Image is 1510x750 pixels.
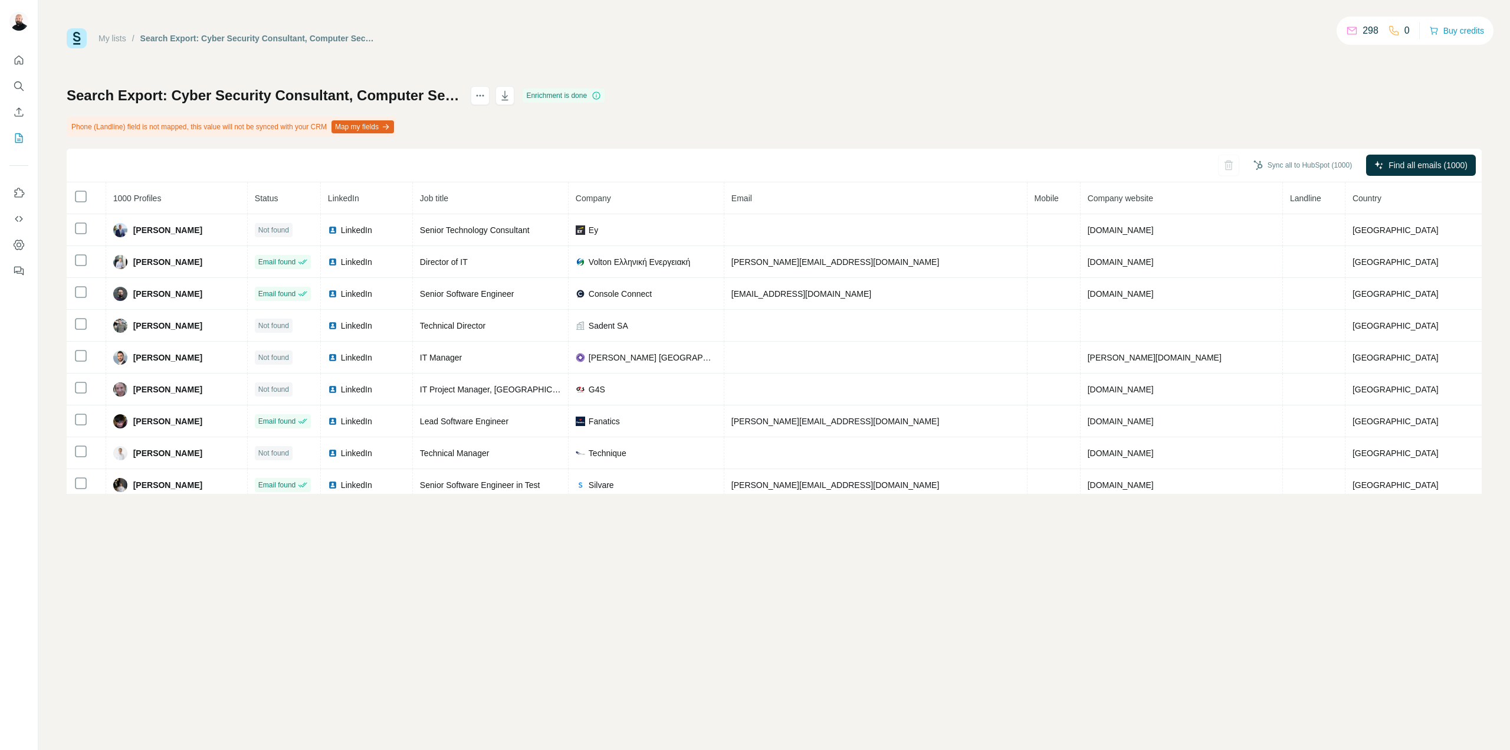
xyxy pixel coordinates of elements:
[328,225,337,235] img: LinkedIn logo
[99,34,126,43] a: My lists
[328,385,337,394] img: LinkedIn logo
[328,194,359,203] span: LinkedIn
[113,414,127,428] img: Avatar
[328,480,337,490] img: LinkedIn logo
[341,256,372,268] span: LinkedIn
[589,447,626,459] span: Technique
[9,76,28,97] button: Search
[258,416,296,427] span: Email found
[341,384,372,395] span: LinkedIn
[67,117,396,137] div: Phone (Landline) field is not mapped, this value will not be synced with your CRM
[1088,289,1154,299] span: [DOMAIN_NAME]
[255,194,278,203] span: Status
[1088,385,1154,394] span: [DOMAIN_NAME]
[9,260,28,281] button: Feedback
[731,194,752,203] span: Email
[731,417,939,426] span: [PERSON_NAME][EMAIL_ADDRESS][DOMAIN_NAME]
[258,384,289,395] span: Not found
[328,448,337,458] img: LinkedIn logo
[731,289,871,299] span: [EMAIL_ADDRESS][DOMAIN_NAME]
[113,255,127,269] img: Avatar
[133,224,202,236] span: [PERSON_NAME]
[731,480,939,490] span: [PERSON_NAME][EMAIL_ADDRESS][DOMAIN_NAME]
[420,194,448,203] span: Job title
[420,448,490,458] span: Technical Manager
[258,289,296,299] span: Email found
[67,28,87,48] img: Surfe Logo
[589,352,717,363] span: [PERSON_NAME] [GEOGRAPHIC_DATA]
[1353,194,1381,203] span: Country
[258,225,289,235] span: Not found
[420,353,462,362] span: IT Manager
[1353,385,1439,394] span: [GEOGRAPHIC_DATA]
[133,479,202,491] span: [PERSON_NAME]
[1353,417,1439,426] span: [GEOGRAPHIC_DATA]
[589,288,652,300] span: Console Connect
[328,417,337,426] img: LinkedIn logo
[1363,24,1378,38] p: 298
[471,86,490,105] button: actions
[133,288,202,300] span: [PERSON_NAME]
[523,89,605,103] div: Enrichment is done
[113,382,127,397] img: Avatar
[258,352,289,363] span: Not found
[576,194,611,203] span: Company
[1353,448,1439,458] span: [GEOGRAPHIC_DATA]
[1035,194,1059,203] span: Mobile
[341,479,372,491] span: LinkedIn
[258,257,296,267] span: Email found
[328,289,337,299] img: LinkedIn logo
[420,289,514,299] span: Senior Software Engineer
[589,415,620,427] span: Fanatics
[113,351,127,365] img: Avatar
[9,50,28,71] button: Quick start
[576,448,585,458] img: company-logo
[589,320,628,332] span: Sadent SA
[133,415,202,427] span: [PERSON_NAME]
[1353,353,1439,362] span: [GEOGRAPHIC_DATA]
[1366,155,1476,176] button: Find all emails (1000)
[9,234,28,256] button: Dashboard
[113,287,127,301] img: Avatar
[420,225,530,235] span: Senior Technology Consultant
[576,289,585,299] img: company-logo
[420,417,508,426] span: Lead Software Engineer
[113,194,162,203] span: 1000 Profiles
[113,446,127,460] img: Avatar
[113,223,127,237] img: Avatar
[1353,321,1439,330] span: [GEOGRAPHIC_DATA]
[1353,225,1439,235] span: [GEOGRAPHIC_DATA]
[341,320,372,332] span: LinkedIn
[1404,24,1410,38] p: 0
[1290,194,1321,203] span: Landline
[1088,194,1153,203] span: Company website
[576,385,585,394] img: company-logo
[331,120,394,133] button: Map my fields
[67,86,460,105] h1: Search Export: Cyber Security Consultant, Computer Security Specialist, Cyber Security Supervisor...
[1088,448,1154,458] span: [DOMAIN_NAME]
[731,257,939,267] span: [PERSON_NAME][EMAIL_ADDRESS][DOMAIN_NAME]
[1388,159,1468,171] span: Find all emails (1000)
[576,480,585,490] img: company-logo
[576,417,585,426] img: company-logo
[576,257,585,267] img: company-logo
[133,384,202,395] span: [PERSON_NAME]
[9,182,28,204] button: Use Surfe on LinkedIn
[1088,480,1154,490] span: [DOMAIN_NAME]
[133,256,202,268] span: [PERSON_NAME]
[133,320,202,332] span: [PERSON_NAME]
[420,385,580,394] span: IT Project Manager, [GEOGRAPHIC_DATA]
[140,32,375,44] div: Search Export: Cyber Security Consultant, Computer Security Specialist, Cyber Security Supervisor...
[341,352,372,363] span: LinkedIn
[1429,22,1484,39] button: Buy credits
[1088,353,1222,362] span: [PERSON_NAME][DOMAIN_NAME]
[1088,257,1154,267] span: [DOMAIN_NAME]
[9,127,28,149] button: My lists
[589,384,605,395] span: G4S
[113,319,127,333] img: Avatar
[9,208,28,230] button: Use Surfe API
[1088,225,1154,235] span: [DOMAIN_NAME]
[133,447,202,459] span: [PERSON_NAME]
[589,224,598,236] span: Ey
[420,321,485,330] span: Technical Director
